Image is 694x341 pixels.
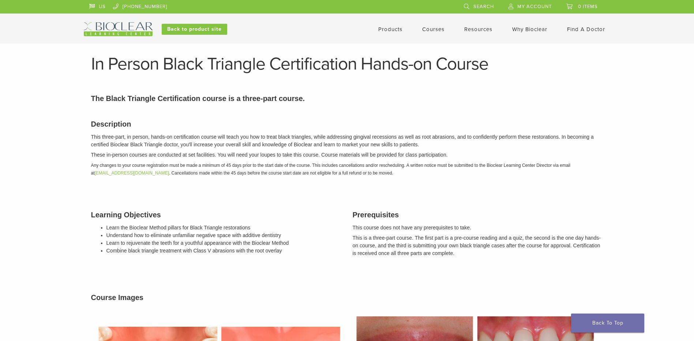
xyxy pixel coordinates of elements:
p: This three-part, in person, hands-on certification course will teach you how to treat black trian... [91,133,603,149]
p: This course does not have any prerequisites to take. [353,224,603,232]
a: [EMAIL_ADDRESS][DOMAIN_NAME] [95,170,169,176]
a: Why Bioclear [512,26,547,33]
h3: Learning Objectives [91,209,342,220]
li: Combine black triangle treatment with Class V abrasions with the root overlay [106,247,342,255]
h3: Description [91,119,603,130]
span: My Account [517,4,552,10]
a: Courses [422,26,444,33]
p: These in-person courses are conducted at set facilities. You will need your loupes to take this c... [91,151,603,159]
h3: Prerequisites [353,209,603,220]
p: The Black Triangle Certification course is a three-part course. [91,93,603,104]
li: Learn the Bioclear Method pillars for Black Triangle restorations [106,224,342,232]
span: Search [473,4,494,10]
a: Resources [464,26,492,33]
a: Back To Top [571,314,644,333]
h3: Course Images [91,292,603,303]
li: Learn to rejuvenate the teeth for a youthful appearance with the Bioclear Method [106,239,342,247]
img: Bioclear [84,22,153,36]
span: 0 items [578,4,598,10]
a: Products [378,26,402,33]
em: Any changes to your course registration must be made a minimum of 45 days prior to the start date... [91,163,570,176]
li: Understand how to eliminate unfamiliar negative space with additive dentistry [106,232,342,239]
a: Back to product site [162,24,227,35]
a: Find A Doctor [567,26,605,33]
p: This is a three-part course. The first part is a pre-course reading and a quiz, the second is the... [353,234,603,257]
h1: In Person Black Triangle Certification Hands-on Course [91,55,603,73]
